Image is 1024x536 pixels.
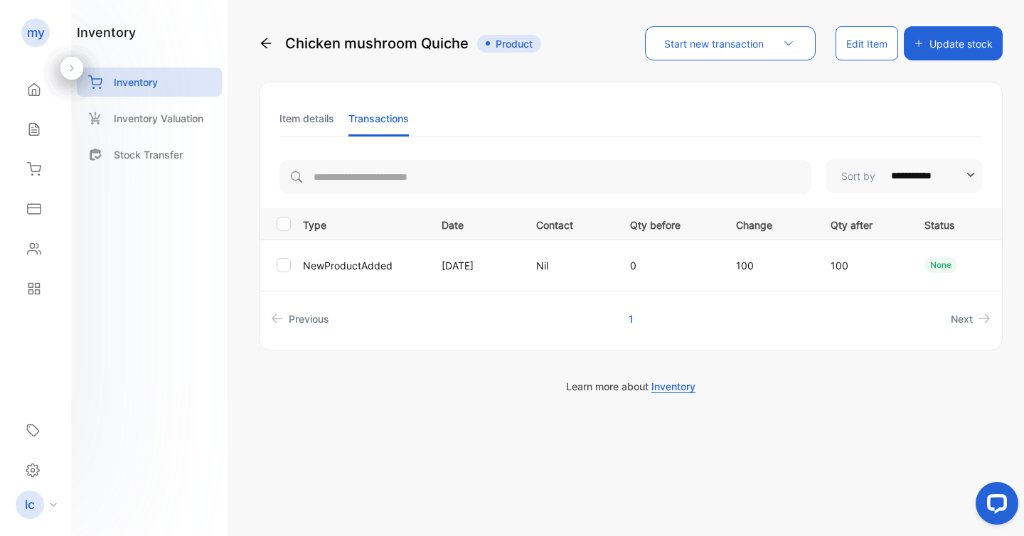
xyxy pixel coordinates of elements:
p: Qty before [630,215,707,232]
a: Previous page [265,306,335,332]
button: Update stock [904,26,1003,60]
div: Chicken mushroom Quiche [259,26,541,60]
p: Change [736,215,801,232]
span: Previous [289,311,329,326]
p: Nil [536,258,602,273]
div: None [924,257,957,273]
p: [DATE] [442,258,507,273]
p: Inventory Valuation [114,111,203,126]
p: my [27,23,45,42]
button: Sort by [826,159,982,193]
p: 100 [831,258,896,273]
button: Start new transaction [645,26,816,60]
p: Inventory [114,75,158,90]
iframe: LiveChat chat widget [964,476,1024,536]
span: Product [477,35,541,53]
a: Next page [945,306,996,332]
p: 0 [630,258,707,273]
p: Sort by [841,168,875,183]
a: Stock Transfer [77,140,222,169]
span: Inventory [651,380,695,393]
p: lc [25,495,35,514]
p: Stock Transfer [114,147,183,162]
li: Item details [279,100,334,136]
h1: inventory [77,23,136,42]
p: Qty after [831,215,896,232]
td: NewProductAdded [297,240,425,291]
span: Next [951,311,973,326]
a: Inventory Valuation [77,104,222,133]
a: Inventory [77,68,222,97]
p: Contact [536,215,602,232]
p: Status [924,215,990,232]
p: Date [442,215,507,232]
button: Edit Item [836,26,898,60]
ul: Pagination [260,306,1002,332]
a: Page 1 is your current page [612,306,651,332]
p: Type [303,215,424,232]
p: Learn more about [259,379,1003,394]
p: 100 [736,258,801,273]
li: Transactions [348,100,409,136]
